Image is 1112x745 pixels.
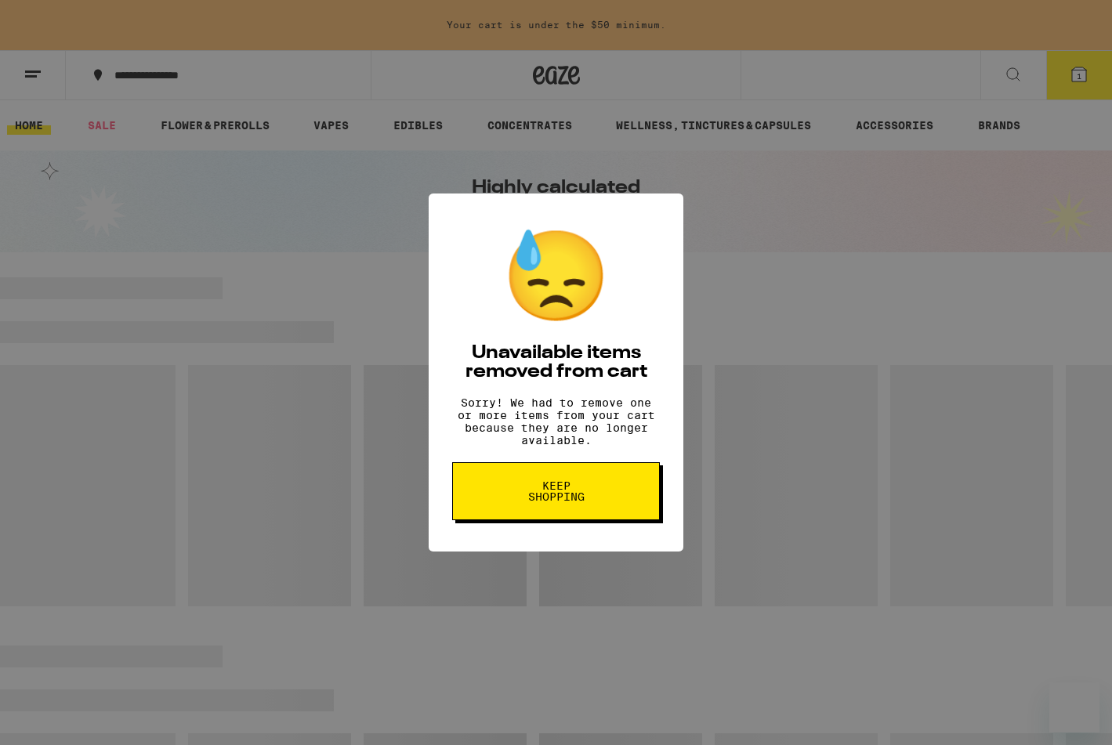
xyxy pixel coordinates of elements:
span: Keep Shopping [516,480,596,502]
iframe: Button to launch messaging window [1049,682,1099,732]
div: 😓 [502,225,611,328]
button: Keep Shopping [452,462,660,520]
p: Sorry! We had to remove one or more items from your cart because they are no longer available. [452,396,660,447]
h2: Unavailable items removed from cart [452,344,660,382]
